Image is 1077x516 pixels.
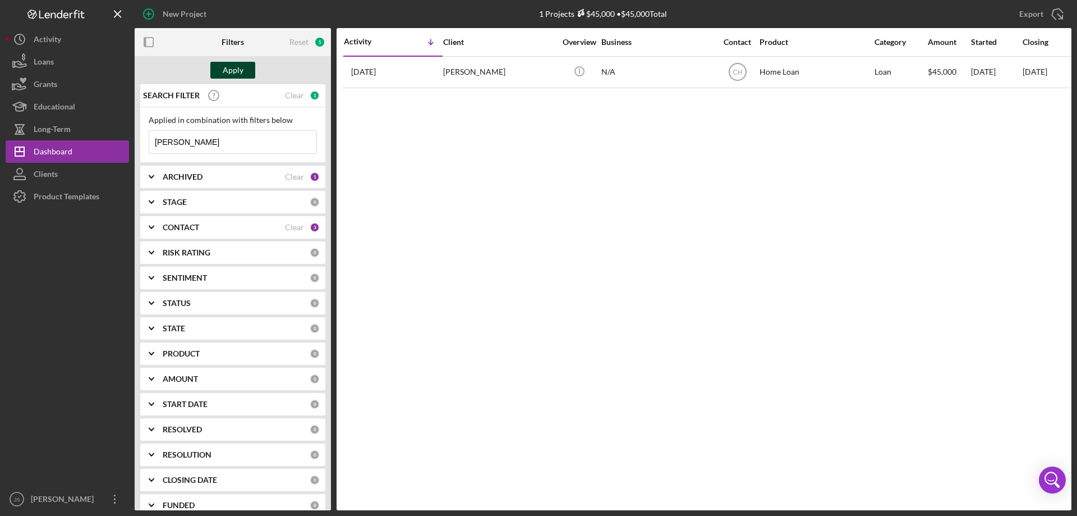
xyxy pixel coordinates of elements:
[6,185,129,208] button: Product Templates
[574,9,615,19] div: $45,000
[285,91,304,100] div: Clear
[971,57,1021,87] div: [DATE]
[716,38,758,47] div: Contact
[443,38,555,47] div: Client
[28,488,101,513] div: [PERSON_NAME]
[875,57,927,87] div: Loan
[163,248,210,257] b: RISK RATING
[351,67,376,76] time: 2025-08-07 15:44
[1023,67,1047,76] time: [DATE]
[310,222,320,232] div: 3
[285,223,304,232] div: Clear
[310,172,320,182] div: 1
[163,223,199,232] b: CONTACT
[310,424,320,435] div: 0
[6,28,129,51] button: Activity
[310,399,320,409] div: 0
[971,38,1021,47] div: Started
[310,273,320,283] div: 0
[875,38,927,47] div: Category
[6,118,129,140] button: Long-Term
[163,172,202,181] b: ARCHIVED
[34,51,54,76] div: Loans
[310,248,320,258] div: 0
[310,450,320,460] div: 0
[163,324,185,333] b: STATE
[310,197,320,207] div: 0
[310,500,320,510] div: 0
[601,38,714,47] div: Business
[163,400,208,409] b: START DATE
[928,67,956,76] span: $45,000
[6,140,129,163] button: Dashboard
[163,476,217,485] b: CLOSING DATE
[6,51,129,73] button: Loans
[163,3,206,25] div: New Project
[310,475,320,485] div: 0
[163,375,198,383] b: AMOUNT
[310,323,320,334] div: 0
[733,69,742,76] text: CH
[163,299,191,308] b: STATUS
[135,3,218,25] button: New Project
[6,95,129,118] button: Educational
[285,172,304,181] div: Clear
[163,450,211,459] b: RESOLUTION
[1019,3,1043,25] div: Export
[223,62,243,79] div: Apply
[163,349,200,358] b: PRODUCT
[34,118,71,143] div: Long-Term
[143,91,200,100] b: SEARCH FILTER
[163,425,202,434] b: RESOLVED
[760,57,872,87] div: Home Loan
[210,62,255,79] button: Apply
[443,57,555,87] div: [PERSON_NAME]
[1039,467,1066,494] div: Open Intercom Messenger
[163,198,187,207] b: STAGE
[1008,3,1071,25] button: Export
[6,488,129,510] button: JS[PERSON_NAME]
[310,298,320,308] div: 0
[558,38,600,47] div: Overview
[34,73,57,98] div: Grants
[310,349,320,359] div: 0
[34,95,75,121] div: Educational
[222,38,244,47] b: Filters
[760,38,872,47] div: Product
[344,37,393,46] div: Activity
[289,38,309,47] div: Reset
[34,185,99,211] div: Product Templates
[6,73,129,95] button: Grants
[6,163,129,185] button: Clients
[34,163,58,188] div: Clients
[13,496,20,503] text: JS
[310,374,320,384] div: 0
[539,9,667,19] div: 1 Projects • $45,000 Total
[163,273,207,282] b: SENTIMENT
[601,57,714,87] div: N/A
[310,90,320,101] div: 1
[163,501,195,510] b: FUNDED
[149,116,317,125] div: Applied in combination with filters below
[928,38,970,47] div: Amount
[34,28,61,53] div: Activity
[314,36,325,48] div: 5
[34,140,72,166] div: Dashboard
